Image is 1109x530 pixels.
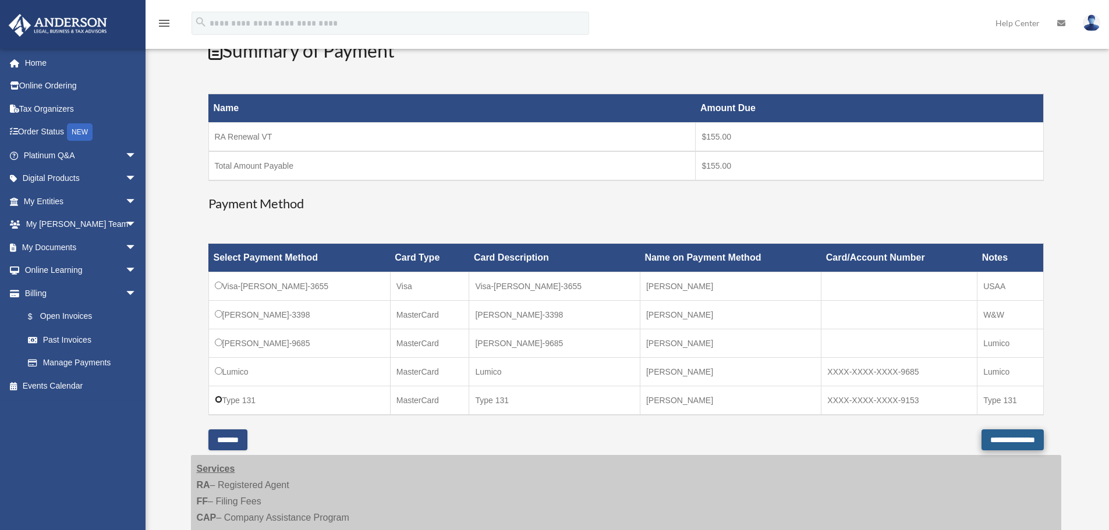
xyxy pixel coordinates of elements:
th: Name [208,94,696,123]
td: MasterCard [390,358,469,386]
a: My Documentsarrow_drop_down [8,236,154,259]
td: Lumico [469,358,640,386]
span: arrow_drop_down [125,259,148,283]
td: Lumico [977,329,1043,358]
th: Select Payment Method [208,244,390,272]
a: Order StatusNEW [8,120,154,144]
a: Events Calendar [8,374,154,397]
span: arrow_drop_down [125,190,148,214]
td: USAA [977,272,1043,301]
h2: Summary of Payment [208,38,1044,64]
a: Digital Productsarrow_drop_down [8,167,154,190]
td: Visa-[PERSON_NAME]-3655 [469,272,640,301]
a: Home [8,51,154,74]
a: $Open Invoices [16,305,143,329]
span: arrow_drop_down [125,167,148,191]
span: arrow_drop_down [125,282,148,305]
a: My [PERSON_NAME] Teamarrow_drop_down [8,213,154,236]
th: Card Description [469,244,640,272]
th: Name on Payment Method [640,244,821,272]
a: Platinum Q&Aarrow_drop_down [8,144,154,167]
td: $155.00 [696,123,1043,152]
th: Notes [977,244,1043,272]
td: XXXX-XXXX-XXXX-9685 [821,358,977,386]
td: Lumico [977,358,1043,386]
h3: Payment Method [208,195,1044,213]
td: RA Renewal VT [208,123,696,152]
i: menu [157,16,171,30]
td: Type 131 [208,386,390,415]
a: Tax Organizers [8,97,154,120]
td: Visa-[PERSON_NAME]-3655 [208,272,390,301]
strong: Services [197,464,235,474]
td: Visa [390,272,469,301]
td: Type 131 [977,386,1043,415]
i: search [194,16,207,29]
td: MasterCard [390,301,469,329]
th: Card Type [390,244,469,272]
td: [PERSON_NAME]-9685 [208,329,390,358]
td: [PERSON_NAME]-3398 [469,301,640,329]
a: Online Learningarrow_drop_down [8,259,154,282]
span: arrow_drop_down [125,213,148,237]
a: Past Invoices [16,328,148,351]
td: MasterCard [390,386,469,415]
a: Manage Payments [16,351,148,375]
td: [PERSON_NAME] [640,272,821,301]
strong: FF [197,496,208,506]
td: $155.00 [696,151,1043,180]
td: [PERSON_NAME] [640,301,821,329]
td: [PERSON_NAME] [640,358,821,386]
td: [PERSON_NAME]-3398 [208,301,390,329]
a: My Entitiesarrow_drop_down [8,190,154,213]
a: menu [157,20,171,30]
td: XXXX-XXXX-XXXX-9153 [821,386,977,415]
td: [PERSON_NAME] [640,386,821,415]
td: W&W [977,301,1043,329]
img: User Pic [1083,15,1100,31]
span: $ [34,310,40,324]
span: arrow_drop_down [125,236,148,259]
th: Card/Account Number [821,244,977,272]
td: [PERSON_NAME]-9685 [469,329,640,358]
img: Anderson Advisors Platinum Portal [5,14,111,37]
th: Amount Due [696,94,1043,123]
td: Type 131 [469,386,640,415]
strong: RA [197,480,210,490]
span: arrow_drop_down [125,144,148,168]
a: Billingarrow_drop_down [8,282,148,305]
a: Online Ordering [8,74,154,98]
div: NEW [67,123,93,141]
strong: CAP [197,513,217,522]
td: Lumico [208,358,390,386]
td: Total Amount Payable [208,151,696,180]
td: [PERSON_NAME] [640,329,821,358]
td: MasterCard [390,329,469,358]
